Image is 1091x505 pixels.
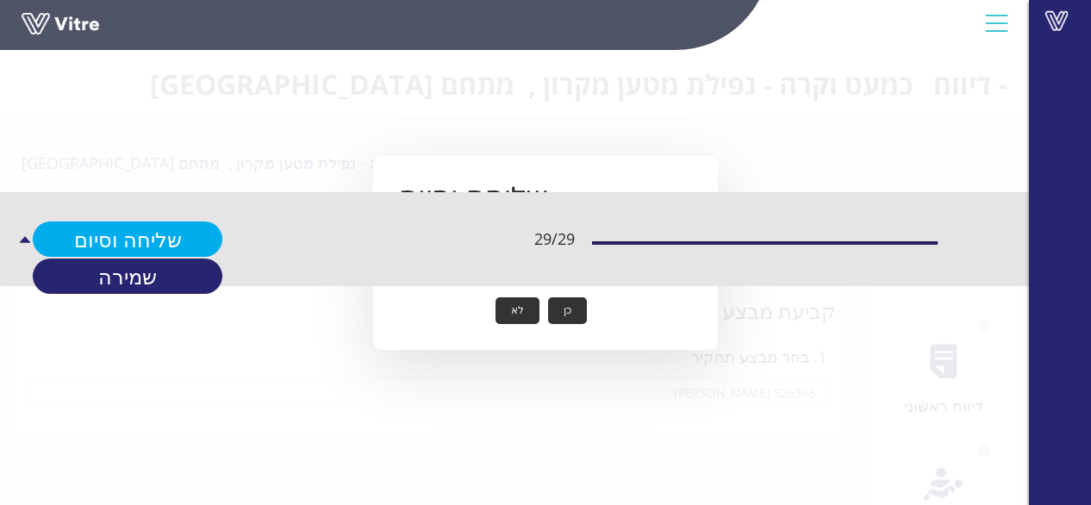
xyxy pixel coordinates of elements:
span: 29 / 29 [534,227,575,251]
a: שליחה וסיום [33,221,222,257]
button: כן [548,297,587,324]
button: לא [496,297,539,324]
div: האם אתה בטוח שברצונך לשלוח דוח זה? פעולה זו אינה ניתנת לביטול [373,156,718,350]
h1: שליחה וסיום [399,182,692,216]
span: caret-up [17,221,33,257]
a: שמירה [33,259,222,294]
